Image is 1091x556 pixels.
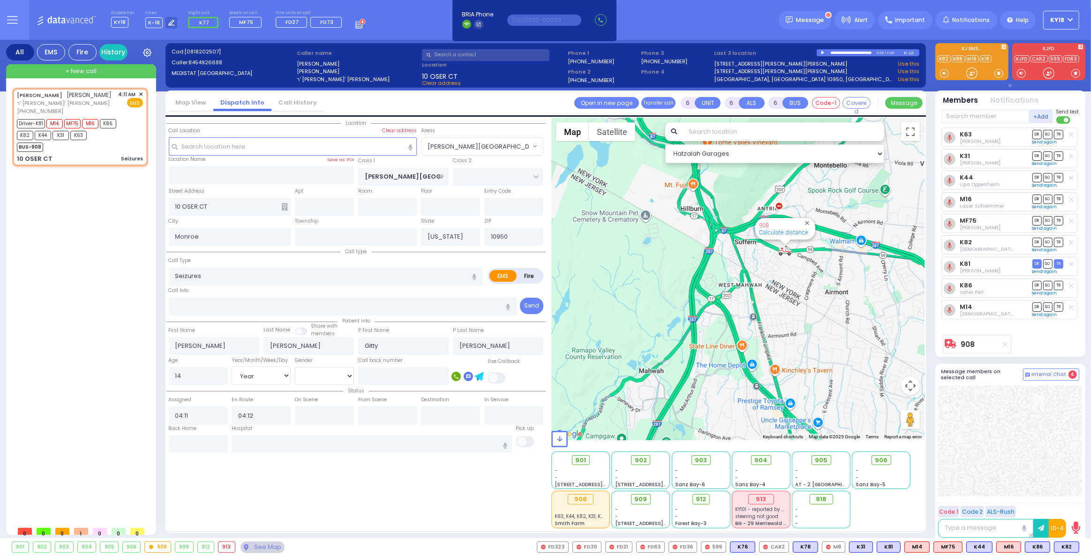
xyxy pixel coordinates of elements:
span: K86 [100,119,116,128]
span: DR [1032,259,1042,268]
span: SO [1043,259,1053,268]
span: SMITH GARDENS [421,137,543,155]
div: See map [241,541,285,553]
label: EMS [489,270,517,282]
button: UNIT [695,97,721,109]
div: 904 [78,542,96,552]
span: TR [1054,130,1063,139]
button: Transfer call [641,97,676,109]
img: red-radio-icon.svg [640,545,645,549]
div: ALS [904,541,930,553]
img: red-radio-icon.svg [541,545,546,549]
span: 1 [74,528,88,535]
span: KY101 - reported by KY72 [735,506,792,513]
span: SO [1043,130,1053,139]
span: K44 [35,131,51,140]
span: Phone 3 [641,49,711,57]
span: Other building occupants [281,203,288,210]
button: Internal Chat 4 [1023,368,1079,381]
img: red-radio-icon.svg [577,545,581,549]
a: K82 [960,239,972,246]
a: [STREET_ADDRESS][PERSON_NAME][PERSON_NAME] [714,68,848,75]
label: Dispatcher [111,10,135,16]
span: 0 [130,528,144,535]
label: ר' [PERSON_NAME]' [PERSON_NAME] [297,75,419,83]
a: Send again [1032,182,1057,188]
label: Call Info [169,287,189,294]
div: Year/Month/Week/Day [232,357,291,364]
span: Lazer Dovid Itzkowitz [960,138,1001,145]
div: 909 [175,542,193,552]
a: FD63 [1063,55,1079,62]
label: Cross 1 [358,157,375,165]
button: Toggle fullscreen view [901,122,920,141]
span: TR [1054,281,1063,290]
a: Send again [1032,225,1057,231]
label: P Last Name [453,327,484,334]
div: 912 [198,542,214,552]
div: / [884,47,886,58]
span: K63 [70,131,87,140]
span: Important [895,16,925,24]
div: BLS [966,541,993,553]
span: - [675,467,678,474]
div: ALS [933,541,963,553]
span: M14 [46,119,63,128]
label: [PERSON_NAME] [297,68,419,75]
span: SO [1043,195,1053,203]
label: [PERSON_NAME] [297,60,419,68]
div: 901 [12,542,29,552]
label: Hospital [232,425,252,432]
label: Call Type [169,257,191,264]
span: TR [1054,195,1063,203]
label: Medic on call [229,10,265,16]
span: - [735,474,738,481]
span: 906 [875,456,888,465]
input: Search member [941,109,1029,123]
span: Alert [854,16,868,24]
span: SO [1043,216,1053,225]
a: K18 [980,55,992,62]
a: Send again [1032,161,1057,166]
span: members [311,330,335,337]
span: Shia Grunhut [960,246,1057,253]
a: MF75 [960,217,977,224]
a: [GEOGRAPHIC_DATA], [GEOGRAPHIC_DATA] 10950, [GEOGRAPHIC_DATA] [714,75,895,83]
input: Search hospital [232,435,512,453]
span: Yisroel Feldman [960,159,1001,166]
div: Fire [68,44,97,60]
div: 903 [55,542,73,552]
label: Lines [145,10,178,16]
span: TR [1054,173,1063,182]
button: +Add [1029,109,1053,123]
span: 912 [696,495,706,504]
span: Berish Mertz [960,267,1001,274]
label: Call Location [169,127,201,135]
label: KJFD [1012,46,1085,53]
a: CAR2 [1031,55,1048,62]
label: [PHONE_NUMBER] [641,58,687,65]
div: All [6,44,34,60]
label: Room [358,188,372,195]
a: K86 [952,55,965,62]
a: 908 [961,341,975,348]
label: Use Callback [488,358,520,365]
a: Send again [1032,247,1057,253]
div: 908 [145,542,171,552]
a: Use this [898,60,919,68]
span: Help [1016,16,1029,24]
label: Age [169,357,178,364]
span: Phone 2 [568,68,638,76]
span: SO [1043,302,1053,311]
a: 908 [759,222,769,229]
label: Caller: [172,59,293,67]
span: KY18 [1051,16,1065,24]
a: Send again [1032,312,1057,317]
span: - [555,467,558,474]
span: [0818202507] [184,48,221,55]
span: 0 [55,528,69,535]
span: 905 [815,456,828,465]
span: - [735,467,738,474]
span: - [615,513,618,520]
label: Caller name [297,49,419,57]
